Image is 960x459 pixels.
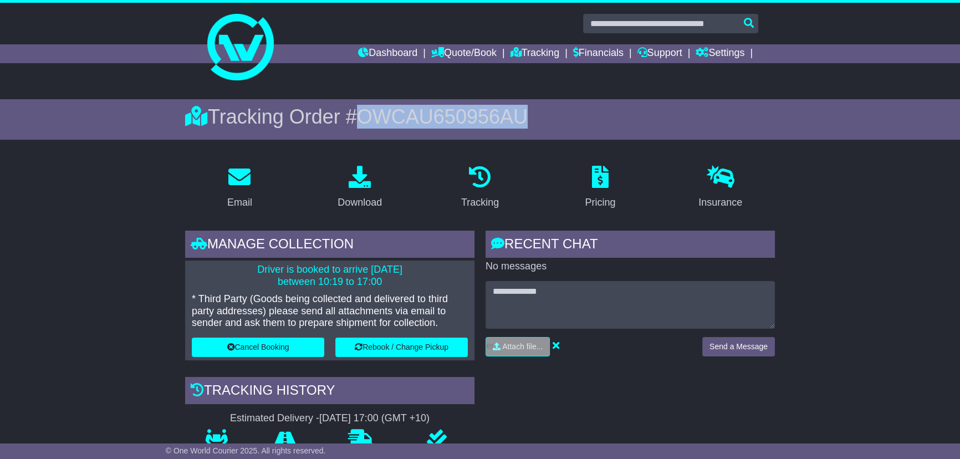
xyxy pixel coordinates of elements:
[166,446,326,455] span: © One World Courier 2025. All rights reserved.
[185,105,775,129] div: Tracking Order #
[192,293,468,329] p: * Third Party (Goods being collected and delivered to third party addresses) please send all atta...
[510,44,559,63] a: Tracking
[357,105,528,128] span: OWCAU650956AU
[637,44,682,63] a: Support
[461,195,499,210] div: Tracking
[335,338,468,357] button: Rebook / Change Pickup
[185,377,474,407] div: Tracking history
[192,338,324,357] button: Cancel Booking
[486,261,775,273] p: No messages
[338,195,382,210] div: Download
[330,162,389,214] a: Download
[573,44,624,63] a: Financials
[192,264,468,288] p: Driver is booked to arrive [DATE] between 10:19 to 17:00
[578,162,622,214] a: Pricing
[227,195,252,210] div: Email
[698,195,742,210] div: Insurance
[454,162,506,214] a: Tracking
[358,44,417,63] a: Dashboard
[702,337,775,356] button: Send a Message
[585,195,615,210] div: Pricing
[691,162,749,214] a: Insurance
[696,44,744,63] a: Settings
[220,162,259,214] a: Email
[486,231,775,261] div: RECENT CHAT
[431,44,497,63] a: Quote/Book
[319,412,430,425] div: [DATE] 17:00 (GMT +10)
[185,231,474,261] div: Manage collection
[185,412,474,425] div: Estimated Delivery -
